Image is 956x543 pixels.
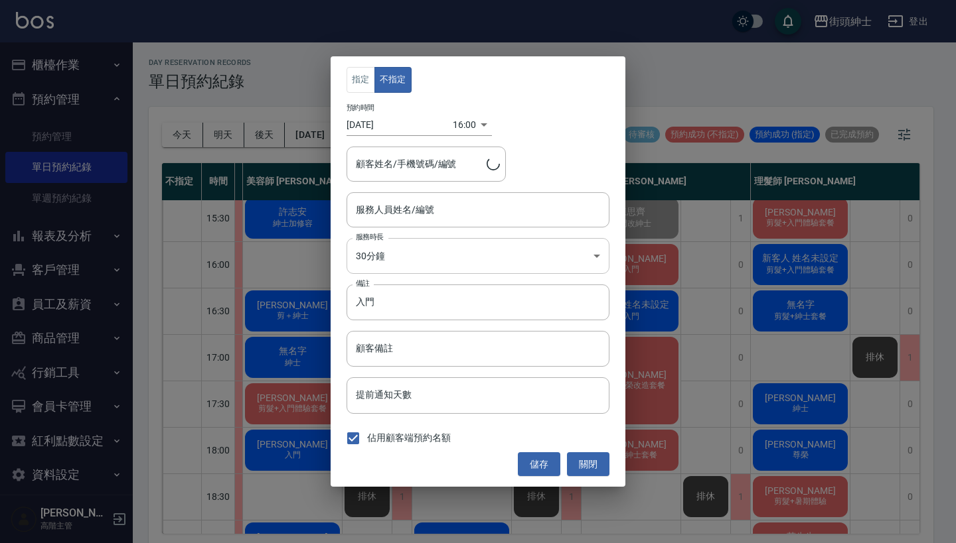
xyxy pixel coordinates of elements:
label: 服務時長 [356,232,384,242]
button: 指定 [347,67,375,93]
input: Choose date, selected date is 2025-09-20 [347,114,453,136]
span: 佔用顧客端預約名額 [367,431,451,445]
button: 關閉 [567,452,609,477]
button: 儲存 [518,452,560,477]
div: 16:00 [453,114,476,136]
button: 不指定 [374,67,412,93]
div: 30分鐘 [347,238,609,274]
label: 備註 [356,278,370,288]
label: 預約時間 [347,102,374,112]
